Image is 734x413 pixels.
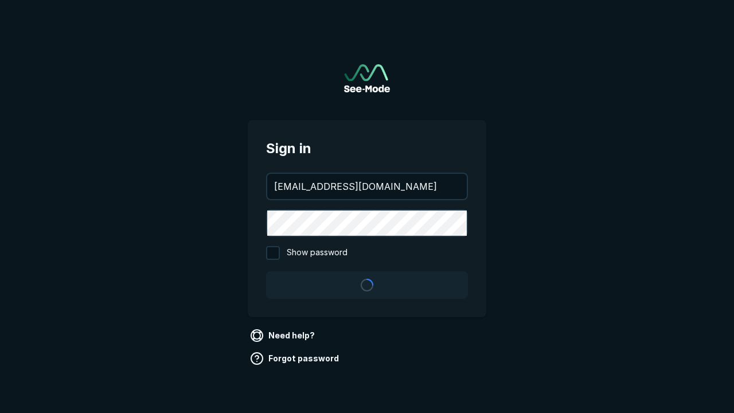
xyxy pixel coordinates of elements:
img: See-Mode Logo [344,64,390,92]
input: your@email.com [267,174,467,199]
a: Forgot password [248,349,343,368]
a: Go to sign in [344,64,390,92]
a: Need help? [248,326,319,345]
span: Sign in [266,138,468,159]
span: Show password [287,246,348,260]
